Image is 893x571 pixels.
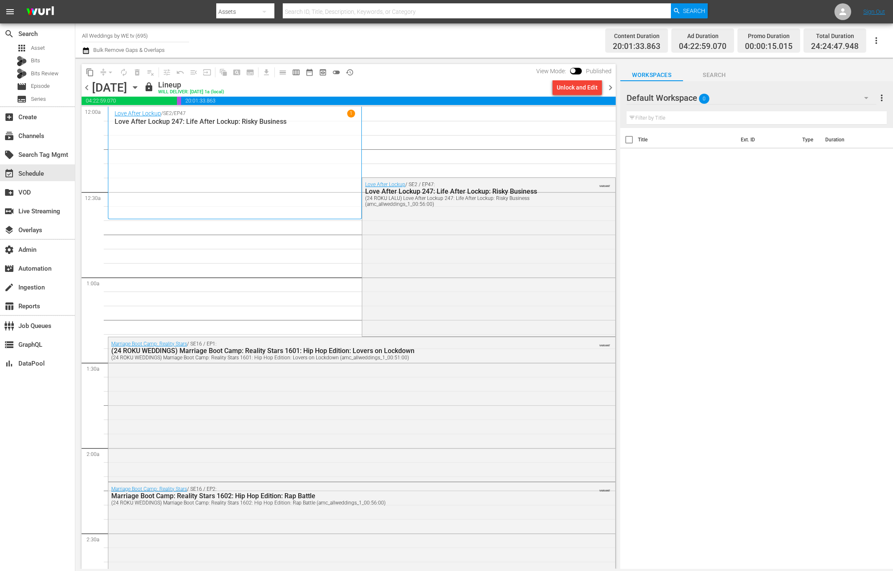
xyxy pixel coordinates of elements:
div: (24 ROKU LALU) Love After Lockup 247: Life After Lockup: Risky Business (amc_allweddings_1_00:56:00) [365,195,570,207]
span: Bits [31,56,40,65]
span: calendar_view_week_outlined [292,68,300,77]
div: (24 ROKU WEDDINGS) Marriage Boot Camp: Reality Stars 1601: Hip Hop Edition: Lovers on Lockdown [111,347,566,355]
p: EP47 [174,110,186,116]
div: Content Duration [613,30,660,42]
div: / SE2 / EP47: [365,182,570,207]
span: Bulk Remove Gaps & Overlaps [92,47,165,53]
span: View Mode: [532,68,570,74]
span: Copy Lineup [83,66,97,79]
span: date_range_outlined [305,68,314,77]
span: Update Metadata from Key Asset [200,66,214,79]
a: Marriage Boot Camp: Reality Stars [111,341,187,347]
div: Love After Lockup 247: Life After Lockup: Risky Business [365,187,570,195]
span: Toggle to switch from Published to Draft view. [570,68,576,74]
th: Ext. ID [736,128,797,151]
span: VARIANT [599,340,610,347]
span: Loop Content [117,66,130,79]
span: Series [31,95,46,103]
div: / SE16 / EP1: [111,341,566,361]
span: VOD [4,187,14,197]
span: Search [683,70,746,80]
span: preview_outlined [319,68,327,77]
span: Customize Events [157,64,174,80]
span: Search [4,29,14,39]
span: chevron_right [605,82,616,93]
div: Ad Duration [679,30,727,42]
span: Episode [31,82,50,90]
span: history_outlined [345,68,354,77]
span: Ingestion [4,282,14,292]
span: more_vert [877,93,887,103]
span: 0 [699,90,709,108]
span: Select an event to delete [130,66,144,79]
span: Episode [17,82,27,92]
div: Unlock and Edit [557,80,598,95]
div: Bits Review [17,69,27,79]
span: Week Calendar View [289,66,303,79]
span: 20:01:33.863 [181,97,616,105]
th: Duration [820,128,870,151]
span: 00:00:15.015 [745,42,793,51]
a: Love After Lockup [365,182,405,187]
span: Search Tag Mgmt [4,150,14,160]
a: Love After Lockup [115,110,161,117]
span: Revert to Primary Episode [174,66,187,79]
span: 24 hours Lineup View is OFF [330,66,343,79]
span: View History [343,66,356,79]
p: SE2 / [163,110,174,116]
span: Asset [17,43,27,53]
div: Total Duration [811,30,859,42]
span: 04:22:59.070 [82,97,177,105]
div: Bits [17,56,27,66]
span: Published [582,68,616,74]
p: Love After Lockup 247: Life After Lockup: Risky Business [115,118,355,125]
span: Bits Review [31,69,59,78]
span: Search [683,3,705,18]
button: more_vert [877,88,887,108]
span: Overlays [4,225,14,235]
a: Sign Out [863,8,885,15]
span: VARIANT [599,181,610,187]
span: Reports [4,301,14,311]
span: Workspaces [620,70,683,80]
p: 1 [350,110,353,116]
div: (24 ROKU WEDDINGS) Marriage Boot Camp: Reality Stars 1602: Hip Hop Edition: Rap Battle (amc_allwe... [111,500,566,506]
span: Live Streaming [4,206,14,216]
span: menu [5,7,15,17]
span: Fill episodes with ad slates [187,66,200,79]
div: Lineup [158,80,224,90]
p: / [161,110,163,116]
span: Create Series Block [243,66,257,79]
button: Unlock and Edit [553,80,602,95]
span: 20:01:33.863 [613,42,660,51]
span: 04:22:59.070 [679,42,727,51]
div: (24 ROKU WEDDINGS) Marriage Boot Camp: Reality Stars 1601: Hip Hop Edition: Lovers on Lockdown (a... [111,355,566,361]
span: Remove Gaps & Overlaps [97,66,117,79]
div: Marriage Boot Camp: Reality Stars 1602: Hip Hop Edition: Rap Battle [111,492,566,500]
span: GraphQL [4,340,14,350]
span: chevron_left [82,82,92,93]
div: Promo Duration [745,30,793,42]
span: Download as CSV [257,64,273,80]
span: Admin [4,245,14,255]
span: DataPool [4,358,14,369]
img: ans4CAIJ8jUAAAAAAAAAAAAAAAAAAAAAAAAgQb4GAAAAAAAAAAAAAAAAAAAAAAAAJMjXAAAAAAAAAAAAAAAAAAAAAAAAgAT5G... [20,2,60,22]
span: Clear Lineup [144,66,157,79]
span: Create [4,112,14,122]
span: Series [17,94,27,104]
span: toggle_off [332,68,340,77]
span: Channels [4,131,14,141]
span: Job Queues [4,321,14,331]
a: Marriage Boot Camp: Reality Stars [111,486,187,492]
span: 00:00:15.015 [177,97,181,105]
span: Schedule [4,169,14,179]
th: Title [638,128,736,151]
span: Automation [4,264,14,274]
div: / SE16 / EP2: [111,486,566,506]
div: [DATE] [92,81,127,95]
span: Month Calendar View [303,66,316,79]
div: WILL DELIVER: [DATE] 1a (local) [158,90,224,95]
span: lock [144,82,154,92]
th: Type [797,128,820,151]
span: 24:24:47.948 [811,42,859,51]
